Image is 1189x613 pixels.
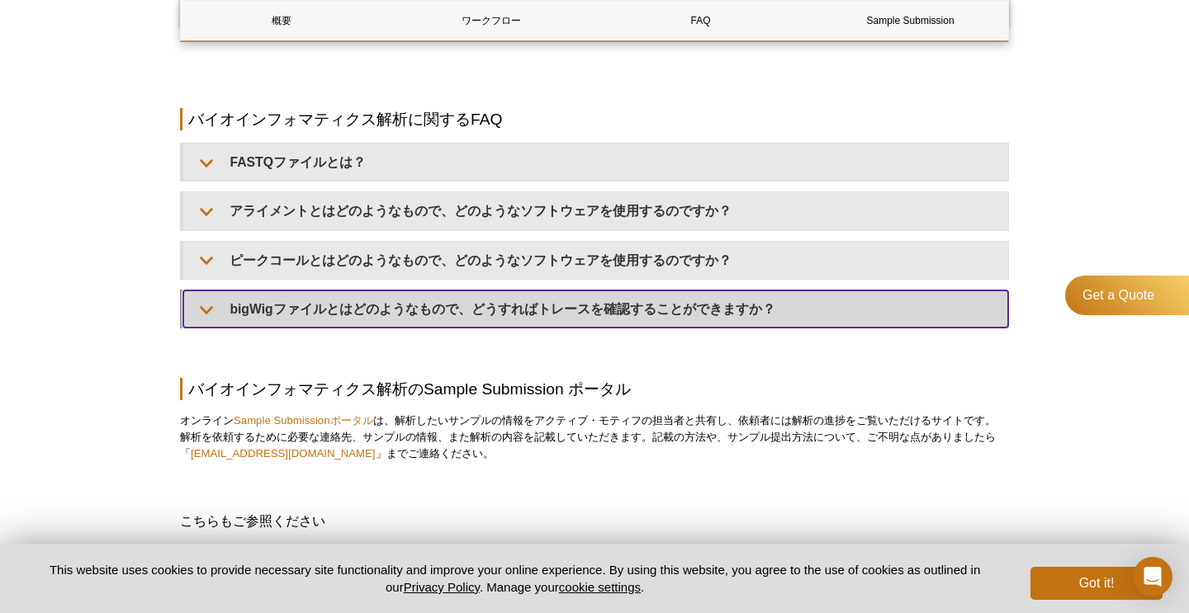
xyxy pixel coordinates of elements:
[391,1,591,40] a: ワークフロー
[180,512,1009,531] h3: こちらもご参照ください
[183,144,1008,181] summary: FASTQファイルとは？
[1030,567,1163,600] button: Got it!
[180,413,1009,462] p: オンライン は、解析したいサンプルの情報をアクティブ・モティフの担当者と共有し、依頼者には解析の進捗をご覧いただけるサイトです。 解析を依頼するために必要な連絡先、サンプルの情報、また解析の内容...
[234,414,373,427] a: Sample Submissionポータル
[180,108,1009,130] h2: バイオインフォマティクス解析に関するFAQ
[181,1,381,40] a: 概要
[191,447,376,460] a: [EMAIL_ADDRESS][DOMAIN_NAME]
[183,290,1008,328] summary: bigWigファイルとはどのようなもので、どうすればトレースを確認することができますか？
[180,378,1009,400] h2: バイオインフォマティクス解析のSample Submission ポータル
[600,1,801,40] a: FAQ
[810,1,1011,40] a: Sample Submission
[1065,276,1189,315] a: Get a Quote
[559,580,641,594] button: cookie settings
[1133,557,1172,596] div: Open Intercom Messenger
[404,580,480,594] a: Privacy Policy
[183,192,1008,229] summary: アライメントとはどのようなもので、どのようなソフトウェアを使用するのですか？
[183,242,1008,279] summary: ピークコールとはどのようなもので、どのようなソフトウェアを使用するのですか？
[26,561,1003,596] p: This website uses cookies to provide necessary site functionality and improve your online experie...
